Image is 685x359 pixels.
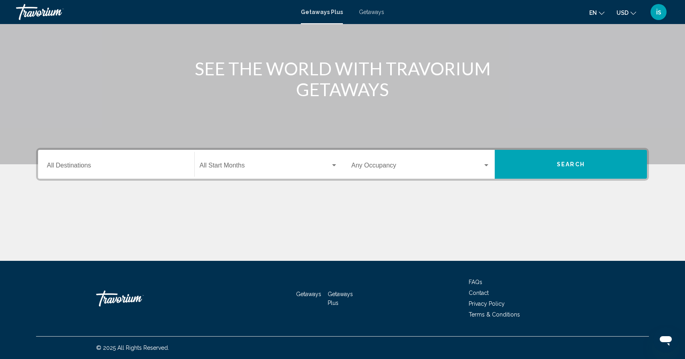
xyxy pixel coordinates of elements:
span: USD [616,10,629,16]
h1: SEE THE WORLD WITH TRAVORIUM GETAWAYS [192,58,493,100]
button: User Menu [648,4,669,20]
a: Travorium [96,286,176,311]
a: Getaways Plus [301,9,343,15]
a: FAQs [469,279,482,285]
a: Terms & Conditions [469,311,520,318]
a: Getaways [359,9,384,15]
span: is [656,8,661,16]
a: Getaways [296,291,321,297]
div: Search widget [38,150,647,179]
iframe: Button to launch messaging window [653,327,679,353]
button: Search [495,150,647,179]
span: Search [557,161,585,168]
a: Getaways Plus [328,291,353,306]
a: Contact [469,290,489,296]
button: Change currency [616,7,636,18]
span: en [589,10,597,16]
span: © 2025 All Rights Reserved. [96,345,169,351]
button: Change language [589,7,604,18]
a: Travorium [16,4,293,20]
a: Privacy Policy [469,301,505,307]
